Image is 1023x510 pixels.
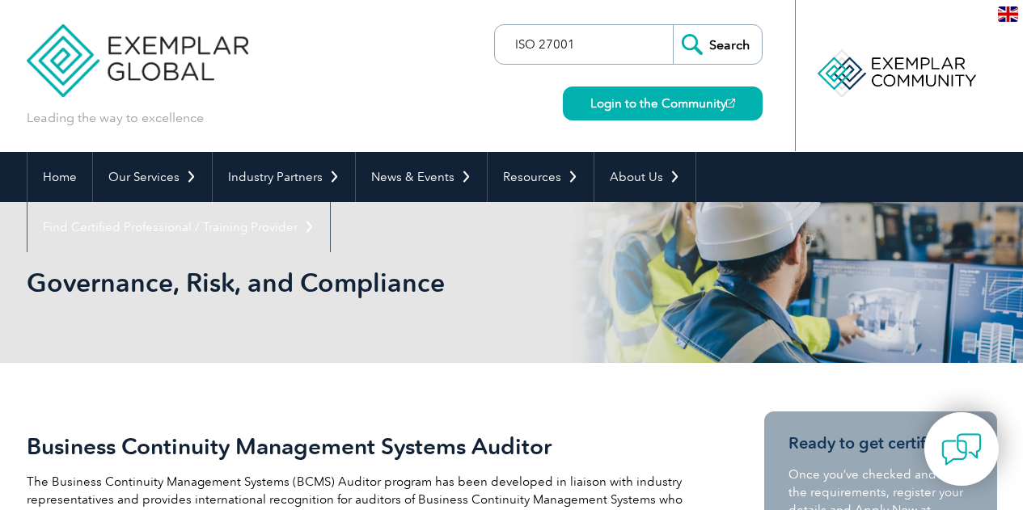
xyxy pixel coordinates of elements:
[27,109,204,127] p: Leading the way to excellence
[93,152,212,202] a: Our Services
[563,86,763,120] a: Login to the Community
[27,267,648,298] h1: Governance, Risk, and Compliance
[788,433,973,453] h3: Ready to get certified?
[356,152,487,202] a: News & Events
[594,152,695,202] a: About Us
[27,433,706,459] h2: Business Continuity Management Systems Auditor
[27,152,92,202] a: Home
[673,25,762,64] input: Search
[941,429,982,470] img: contact-chat.png
[213,152,355,202] a: Industry Partners
[27,202,330,252] a: Find Certified Professional / Training Provider
[488,152,594,202] a: Resources
[726,99,735,107] img: open_square.png
[998,6,1018,22] img: en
